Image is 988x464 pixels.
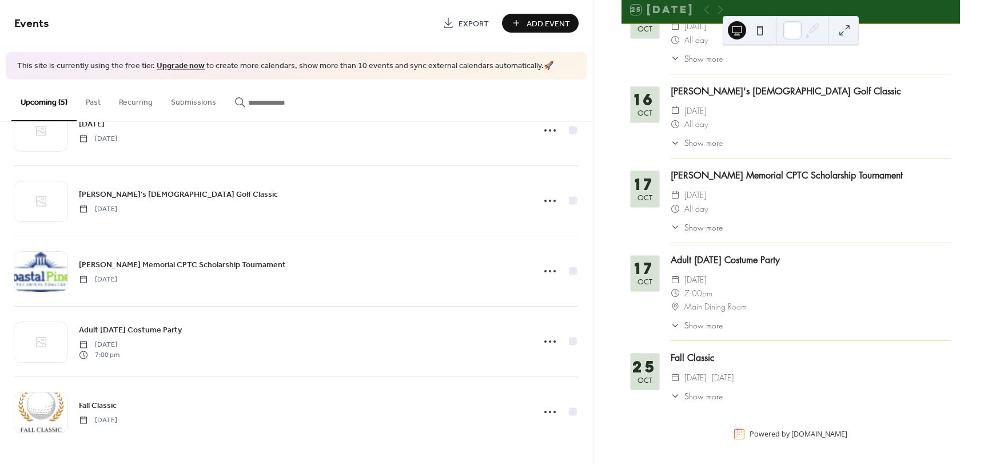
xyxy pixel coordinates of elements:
[671,351,951,365] div: Fall Classic
[638,25,652,33] div: Oct
[684,202,708,216] span: All day
[638,109,652,117] div: Oct
[634,93,655,107] div: 16
[684,53,723,65] span: Show more
[671,221,723,233] button: ​Show more
[635,177,655,192] div: 17
[79,204,117,214] span: [DATE]
[632,360,658,374] div: 25
[671,390,723,402] button: ​Show more
[684,390,723,402] span: Show more
[671,19,680,33] div: ​
[79,339,119,350] span: [DATE]
[671,53,680,65] div: ​
[684,117,708,131] span: All day
[671,202,680,216] div: ​
[684,137,723,149] span: Show more
[684,104,706,118] span: [DATE]
[684,33,708,47] span: All day
[671,85,951,98] div: [PERSON_NAME]'s [DEMOGRAPHIC_DATA] Golf Classic
[79,323,182,336] a: Adult [DATE] Costume Party
[671,319,680,331] div: ​
[79,324,182,336] span: Adult [DATE] Costume Party
[434,14,497,33] a: Export
[638,278,652,285] div: Oct
[671,169,951,183] div: [PERSON_NAME] Memorial CPTC Scholarship Tournament
[502,14,579,33] button: Add Event
[684,371,734,384] span: [DATE] - [DATE]
[671,253,951,267] div: Adult [DATE] Costume Party
[79,188,278,201] a: [PERSON_NAME]'s [DEMOGRAPHIC_DATA] Golf Classic
[17,61,553,72] span: This site is currently using the free tier. to create more calendars, show more than 10 events an...
[684,19,706,33] span: [DATE]
[79,274,117,284] span: [DATE]
[671,104,680,118] div: ​
[684,221,723,233] span: Show more
[671,390,680,402] div: ​
[791,429,847,439] a: [DOMAIN_NAME]
[11,80,77,121] button: Upcoming (5)
[671,33,680,47] div: ​
[79,133,117,144] span: [DATE]
[684,273,706,287] span: [DATE]
[671,188,680,202] div: ​
[684,188,706,202] span: [DATE]
[638,194,652,201] div: Oct
[459,18,489,30] span: Export
[79,399,117,411] span: Fall Classic
[157,58,205,74] a: Upgrade now
[79,118,105,130] span: [DATE]
[77,80,110,120] button: Past
[671,287,680,300] div: ​
[638,376,652,384] div: Oct
[671,53,723,65] button: ​Show more
[110,80,162,120] button: Recurring
[79,258,286,271] a: [PERSON_NAME] Memorial CPTC Scholarship Tournament
[671,300,680,314] div: ​
[671,221,680,233] div: ​
[14,13,49,35] span: Events
[79,259,286,271] span: [PERSON_NAME] Memorial CPTC Scholarship Tournament
[671,319,723,331] button: ​Show more
[684,287,712,300] span: 7:00pm
[671,371,680,384] div: ​
[79,399,117,412] a: Fall Classic
[684,319,723,331] span: Show more
[671,273,680,287] div: ​
[750,429,847,439] div: Powered by
[527,18,570,30] span: Add Event
[79,415,117,425] span: [DATE]
[671,137,680,149] div: ​
[162,80,225,120] button: Submissions
[79,117,105,130] a: [DATE]
[671,117,680,131] div: ​
[79,350,119,360] span: 7:00 pm
[79,188,278,200] span: [PERSON_NAME]'s [DEMOGRAPHIC_DATA] Golf Classic
[635,261,655,276] div: 17
[671,137,723,149] button: ​Show more
[684,300,747,314] span: Main Dining Room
